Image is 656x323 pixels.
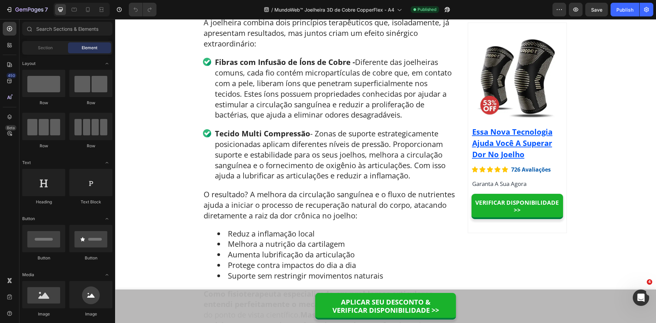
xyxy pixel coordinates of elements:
[69,199,112,205] div: Text Block
[396,147,436,154] strong: 726 Avaliações
[101,213,112,224] span: Toggle open
[616,6,633,13] div: Publish
[22,160,31,166] span: Text
[69,255,112,261] div: Button
[611,3,639,16] button: Publish
[6,73,16,78] div: 450
[101,269,112,280] span: Toggle open
[102,209,340,220] li: Reduz a inflamação local
[22,60,36,67] span: Layout
[200,274,341,300] a: APLICAR SEU DESCONTO &VERIFICAR DISPONIBILIDADE >>
[69,100,112,106] div: Row
[274,6,394,13] span: MundoWeb™ Joelheira 3D de Cobre CopperFlex - A4
[357,160,447,169] p: Garanta A Sua Agora
[591,7,602,13] span: Save
[102,251,340,262] li: Suporte sem restringir movimentos naturais
[102,219,340,230] li: Melhora a nutrição da cartilagem
[102,241,340,251] li: Protege contra impactos do dia a dia
[88,269,320,290] strong: Como fisioterapeuta especializado em problemas articulares, entendi perfeitamente o mecanismo de ...
[418,6,436,13] span: Published
[5,125,16,131] div: Beta
[585,3,608,16] button: Save
[69,143,112,149] div: Row
[88,110,96,118] img: gempages_463923879945962577-5cff517b-a20d-49b7-8343-6f98d04a8bef.svg
[361,17,443,99] img: gempages_463923879945962577-28e294fb-a7a7-4b68-bb1a-3d172b0327cf.webp
[22,199,65,205] div: Heading
[101,157,112,168] span: Toggle open
[88,269,340,322] p: Fazia completo sentido do ponto de vista científico.
[88,39,96,47] img: gempages_463923879945962577-5cff517b-a20d-49b7-8343-6f98d04a8bef.svg
[100,38,340,101] p: Diferente das joelheiras comuns, cada fio contém micropartículas de cobre que, em contato com a p...
[217,279,324,295] p: APLICAR SEU DESCONTO & VERIFICAR DISPONIBILIDADE >>
[88,170,340,201] p: O resultado? A melhora da circulação sanguínea e o fluxo de nutrientes ajuda a iniciar o processo...
[647,279,652,285] span: 4
[82,45,97,51] span: Element
[69,311,112,317] div: Image
[22,255,65,261] div: Button
[100,109,340,162] p: - Zonas de suporte estrategicamente posicionadas aplicam diferentes níveis de pressão. Proporcion...
[38,45,53,51] span: Section
[357,107,437,140] a: Essa Nova Tecnologia Ajuda Você A Superar Dor No Joelho
[129,3,156,16] div: Undo/Redo
[115,19,656,323] iframe: Design area
[102,230,340,241] li: Aumenta lubrificação da articulação
[22,311,65,317] div: Image
[22,272,34,278] span: Media
[100,109,195,119] strong: Tecido Multi Compressão
[271,6,273,13] span: /
[100,38,240,48] strong: Fibras com Infusão de Íons de Cobre -
[356,175,448,200] a: VERIFICAR DISPONIBILIDADE >>
[22,100,65,106] div: Row
[45,5,48,14] p: 7
[3,3,51,16] button: 7
[22,216,35,222] span: Button
[22,143,65,149] div: Row
[633,290,649,306] iframe: Intercom live chat
[101,58,112,69] span: Toggle open
[356,180,448,195] p: VERIFICAR DISPONIBILIDADE >>
[22,22,112,36] input: Search Sections & Elements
